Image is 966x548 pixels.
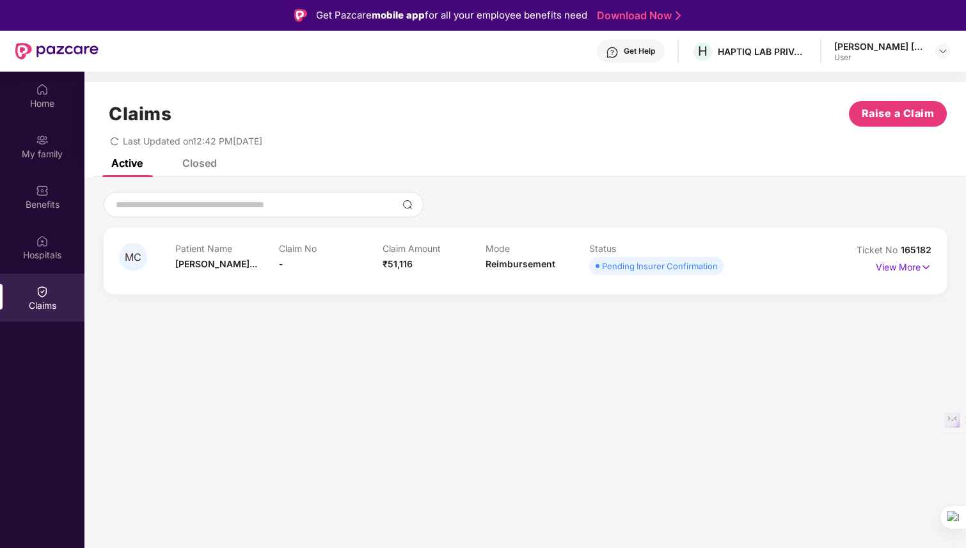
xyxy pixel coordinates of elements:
[862,106,935,121] span: Raise a Claim
[849,101,947,127] button: Raise a Claim
[602,260,718,272] div: Pending Insurer Confirmation
[606,46,619,59] img: svg+xml;base64,PHN2ZyBpZD0iSGVscC0zMngzMiIgeG1sbnM9Imh0dHA6Ly93d3cudzMub3JnLzIwMDAvc3ZnIiB3aWR0aD...
[182,157,217,169] div: Closed
[125,252,141,263] span: MC
[279,258,283,269] span: -
[383,258,413,269] span: ₹51,116
[316,8,587,23] div: Get Pazcare for all your employee benefits need
[486,243,589,254] p: Mode
[857,244,901,255] span: Ticket No
[486,258,555,269] span: Reimbursement
[15,43,99,59] img: New Pazcare Logo
[624,46,655,56] div: Get Help
[876,257,931,274] p: View More
[834,52,924,63] div: User
[383,243,486,254] p: Claim Amount
[36,134,49,146] img: svg+xml;base64,PHN2ZyB3aWR0aD0iMjAiIGhlaWdodD0iMjAiIHZpZXdCb3g9IjAgMCAyMCAyMCIgZmlsbD0ibm9uZSIgeG...
[834,40,924,52] div: [PERSON_NAME] [PERSON_NAME] Chandarki
[175,243,279,254] p: Patient Name
[36,285,49,298] img: svg+xml;base64,PHN2ZyBpZD0iQ2xhaW0iIHhtbG5zPSJodHRwOi8vd3d3LnczLm9yZy8yMDAwL3N2ZyIgd2lkdGg9IjIwIi...
[36,83,49,96] img: svg+xml;base64,PHN2ZyBpZD0iSG9tZSIgeG1sbnM9Imh0dHA6Ly93d3cudzMub3JnLzIwMDAvc3ZnIiB3aWR0aD0iMjAiIG...
[279,243,383,254] p: Claim No
[901,244,931,255] span: 165182
[294,9,307,22] img: Logo
[718,45,807,58] div: HAPTIQ LAB PRIVATE LIMITED
[36,235,49,247] img: svg+xml;base64,PHN2ZyBpZD0iSG9zcGl0YWxzIiB4bWxucz0iaHR0cDovL3d3dy53My5vcmcvMjAwMC9zdmciIHdpZHRoPS...
[402,200,413,210] img: svg+xml;base64,PHN2ZyBpZD0iU2VhcmNoLTMyeDMyIiB4bWxucz0iaHR0cDovL3d3dy53My5vcmcvMjAwMC9zdmciIHdpZH...
[111,157,143,169] div: Active
[597,9,677,22] a: Download Now
[123,136,262,146] span: Last Updated on 12:42 PM[DATE]
[938,46,948,56] img: svg+xml;base64,PHN2ZyBpZD0iRHJvcGRvd24tMzJ4MzIiIHhtbG5zPSJodHRwOi8vd3d3LnczLm9yZy8yMDAwL3N2ZyIgd2...
[698,43,708,59] span: H
[109,103,171,125] h1: Claims
[921,260,931,274] img: svg+xml;base64,PHN2ZyB4bWxucz0iaHR0cDovL3d3dy53My5vcmcvMjAwMC9zdmciIHdpZHRoPSIxNyIgaGVpZ2h0PSIxNy...
[372,9,425,21] strong: mobile app
[110,136,119,146] span: redo
[175,258,257,269] span: [PERSON_NAME]...
[36,184,49,197] img: svg+xml;base64,PHN2ZyBpZD0iQmVuZWZpdHMiIHhtbG5zPSJodHRwOi8vd3d3LnczLm9yZy8yMDAwL3N2ZyIgd2lkdGg9Ij...
[676,9,681,22] img: Stroke
[589,243,693,254] p: Status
